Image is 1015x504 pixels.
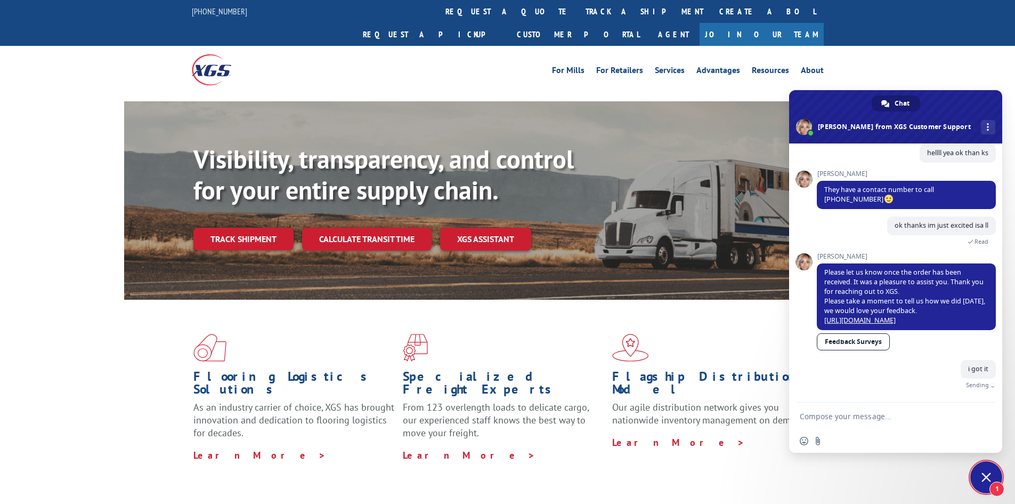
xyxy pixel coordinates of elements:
[440,228,531,251] a: XGS ASSISTANT
[355,23,509,46] a: Request a pickup
[817,170,996,178] span: [PERSON_NAME]
[970,461,1002,493] a: Close chat
[193,370,395,401] h1: Flooring Logistics Solutions
[696,66,740,78] a: Advantages
[895,95,910,111] span: Chat
[800,403,970,429] textarea: Compose your message...
[700,23,824,46] a: Join Our Team
[193,142,574,206] b: Visibility, transparency, and control for your entire supply chain.
[596,66,643,78] a: For Retailers
[193,449,326,461] a: Learn More >
[817,253,996,260] span: [PERSON_NAME]
[989,482,1004,497] span: 1
[403,449,535,461] a: Learn More >
[927,148,988,157] span: hellll yea ok than ks
[966,381,989,389] span: Sending
[975,238,988,245] span: Read
[612,401,808,426] span: Our agile distribution network gives you nationwide inventory management on demand.
[403,370,604,401] h1: Specialized Freight Experts
[814,437,822,445] span: Send a file
[509,23,647,46] a: Customer Portal
[193,334,226,362] img: xgs-icon-total-supply-chain-intelligence-red
[800,437,808,445] span: Insert an emoji
[192,6,247,17] a: [PHONE_NUMBER]
[801,66,824,78] a: About
[824,185,934,204] span: They have a contact number to call [PHONE_NUMBER]
[824,316,896,325] a: [URL][DOMAIN_NAME]
[552,66,584,78] a: For Mills
[193,401,394,439] span: As an industry carrier of choice, XGS has brought innovation and dedication to flooring logistics...
[302,228,432,251] a: Calculate transit time
[824,268,985,325] span: Please let us know once the order has been received. It was a pleasure to assist you. Thank you f...
[193,228,294,250] a: Track shipment
[403,334,428,362] img: xgs-icon-focused-on-flooring-red
[752,66,789,78] a: Resources
[612,436,745,449] a: Learn More >
[968,364,988,373] span: i got it
[655,66,685,78] a: Services
[817,333,890,350] a: Feedback Surveys
[612,370,814,401] h1: Flagship Distribution Model
[403,401,604,449] p: From 123 overlength loads to delicate cargo, our experienced staff knows the best way to move you...
[647,23,700,46] a: Agent
[895,221,988,230] span: ok thanks im just excited isa ll
[612,334,649,362] img: xgs-icon-flagship-distribution-model-red
[872,95,920,111] a: Chat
